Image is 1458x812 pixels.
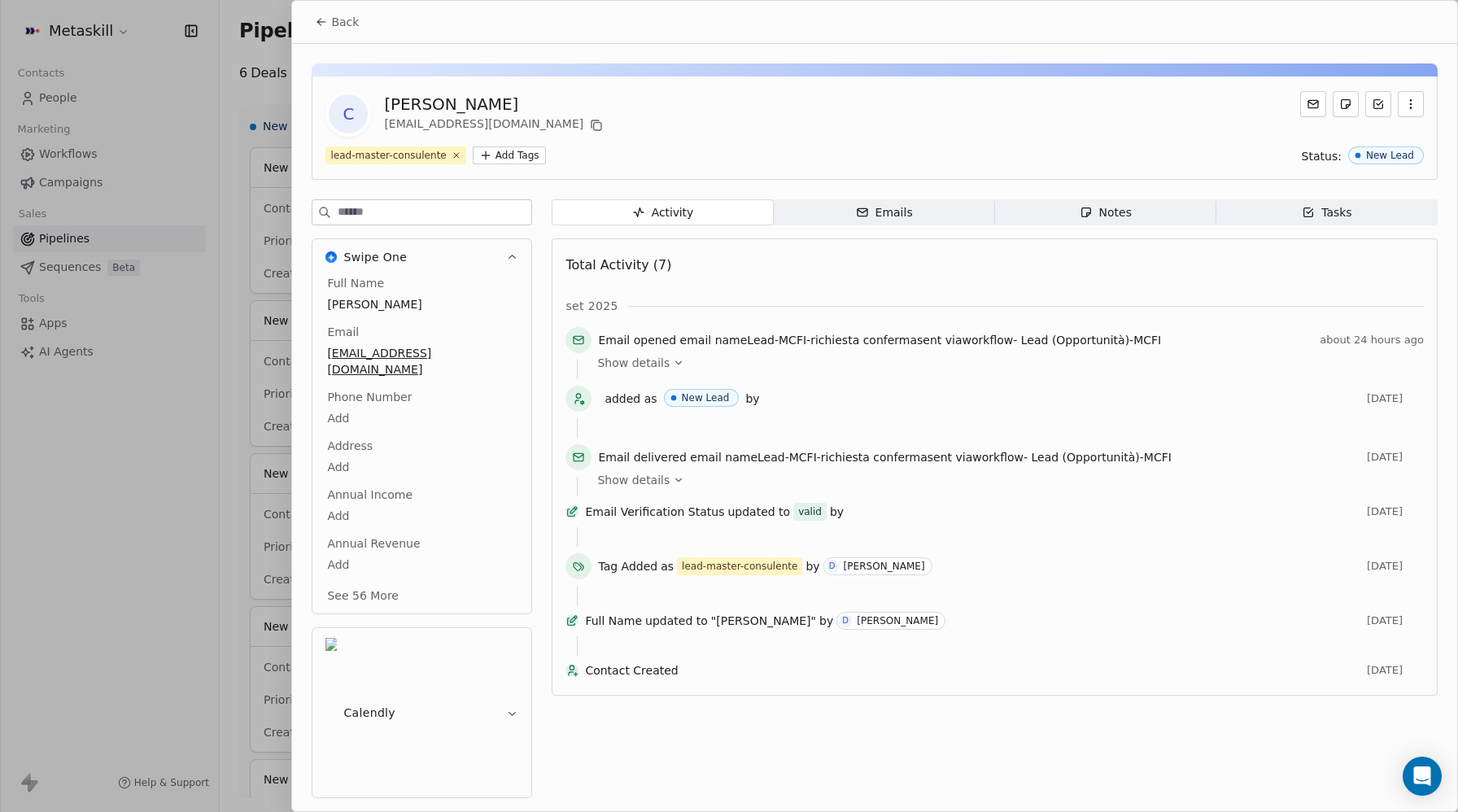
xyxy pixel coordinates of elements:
[829,560,836,573] div: D
[343,705,395,721] span: Calendly
[327,345,517,378] span: [EMAIL_ADDRESS][DOMAIN_NAME]
[598,558,657,574] span: Tag Added
[325,251,337,263] img: Swipe One
[585,504,724,520] span: Email Verification Status
[305,7,369,37] button: Back
[324,389,415,405] span: Phone Number
[325,638,337,788] img: Calendly
[1080,204,1132,221] div: Notes
[324,535,423,552] span: Annual Revenue
[312,275,531,613] div: Swipe OneSwipe One
[327,557,517,573] span: Add
[598,449,1171,465] span: email name sent via workflow -
[312,628,531,797] button: CalendlyCalendly
[1302,148,1342,164] span: Status:
[1302,204,1352,221] div: Tasks
[798,504,822,520] div: valid
[329,94,368,133] span: C
[856,204,913,221] div: Emails
[1403,757,1442,796] div: Open Intercom Messenger
[565,298,618,314] span: set 2025
[597,355,1412,371] a: Show details
[661,558,674,574] span: as
[384,93,606,116] div: [PERSON_NAME]
[585,613,642,629] span: Full Name
[1021,334,1161,347] span: Lead (Opportunità)-MCFI
[727,504,790,520] span: updated to
[597,472,1412,488] a: Show details
[327,410,517,426] span: Add
[605,391,657,407] span: added as
[324,324,362,340] span: Email
[682,559,797,574] div: lead-master-consulente
[327,508,517,524] span: Add
[857,615,938,626] div: [PERSON_NAME]
[805,558,819,574] span: by
[745,391,759,407] span: by
[1366,150,1414,161] div: New Lead
[1367,614,1424,627] span: [DATE]
[473,146,546,164] button: Add Tags
[384,116,606,135] div: [EMAIL_ADDRESS][DOMAIN_NAME]
[711,613,816,629] span: "[PERSON_NAME]"
[343,249,407,265] span: Swipe One
[1367,451,1424,464] span: [DATE]
[830,504,844,520] span: by
[844,561,925,572] div: [PERSON_NAME]
[682,392,730,404] div: New Lead
[842,614,849,627] div: D
[324,275,387,291] span: Full Name
[1320,334,1424,347] span: about 24 hours ago
[598,332,1161,348] span: email name sent via workflow -
[327,459,517,475] span: Add
[585,662,1360,679] span: Contact Created
[324,487,416,503] span: Annual Income
[819,613,833,629] span: by
[324,438,376,454] span: Address
[1367,392,1424,405] span: [DATE]
[1367,664,1424,677] span: [DATE]
[1367,505,1424,518] span: [DATE]
[317,581,408,610] button: See 56 More
[597,355,670,371] span: Show details
[565,257,671,273] span: Total Activity (7)
[312,239,531,275] button: Swipe OneSwipe One
[331,14,359,30] span: Back
[597,472,670,488] span: Show details
[327,296,517,312] span: [PERSON_NAME]
[1031,451,1171,464] span: Lead (Opportunità)-MCFI
[330,148,446,163] div: lead-master-consulente
[598,451,686,464] span: Email delivered
[757,451,928,464] span: Lead-MCFI-richiesta conferma
[1367,560,1424,573] span: [DATE]
[645,613,708,629] span: updated to
[747,334,917,347] span: Lead-MCFI-richiesta conferma
[598,334,676,347] span: Email opened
